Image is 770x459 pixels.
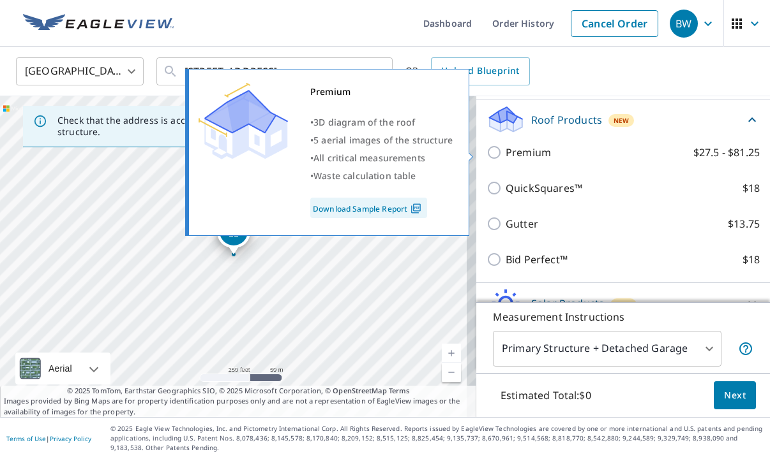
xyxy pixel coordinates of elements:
[313,170,416,182] span: Waste calculation table
[310,113,453,131] div: •
[185,54,366,89] input: Search by address or latitude-longitude
[493,309,753,324] p: Measurement Instructions
[615,300,631,310] span: New
[531,112,602,127] p: Roof Products
[738,341,753,356] span: Your report will include the primary structure and a detached garage if one exists.
[614,115,629,126] span: New
[389,386,410,395] a: Terms
[571,10,658,37] a: Cancel Order
[441,63,519,79] span: Upload Blueprint
[310,149,453,167] div: •
[714,381,756,410] button: Next
[506,216,538,231] p: Gutter
[23,14,174,33] img: EV Logo
[310,83,453,101] div: Premium
[57,115,411,138] p: Check that the address is accurate, then drag the marker over the correct structure.
[45,353,76,384] div: Aerial
[313,152,425,164] span: All critical measurements
[310,198,427,218] a: Download Sample Report
[199,83,288,159] img: Premium
[407,203,425,214] img: Pdf Icon
[67,386,410,397] span: © 2025 TomTom, Earthstar Geographics SIO, © 2025 Microsoft Corporation, ©
[506,180,582,196] p: QuickSquares™
[110,424,764,453] p: © 2025 Eagle View Technologies, Inc. and Pictometry International Corp. All Rights Reserved. Repo...
[490,381,601,409] p: Estimated Total: $0
[313,134,453,146] span: 5 aerial images of the structure
[693,145,760,160] p: $27.5 - $81.25
[15,353,110,384] div: Aerial
[50,434,91,443] a: Privacy Policy
[531,296,604,311] p: Solar Products
[16,54,144,89] div: [GEOGRAPHIC_DATA]
[506,252,568,267] p: Bid Perfect™
[442,344,461,363] a: Current Level 17, Zoom In
[310,167,453,185] div: •
[313,116,415,128] span: 3D diagram of the roof
[506,145,551,160] p: Premium
[487,288,760,319] div: Solar ProductsNew
[743,180,760,196] p: $18
[670,10,698,38] div: BW
[333,386,386,395] a: OpenStreetMap
[487,105,760,135] div: Roof ProductsNew
[743,252,760,267] p: $18
[431,57,529,85] a: Upload Blueprint
[728,216,760,231] p: $13.75
[493,331,721,367] div: Primary Structure + Detached Garage
[405,57,530,85] div: OR
[724,388,746,404] span: Next
[6,434,46,443] a: Terms of Use
[310,131,453,149] div: •
[6,435,91,442] p: |
[442,363,461,382] a: Current Level 17, Zoom Out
